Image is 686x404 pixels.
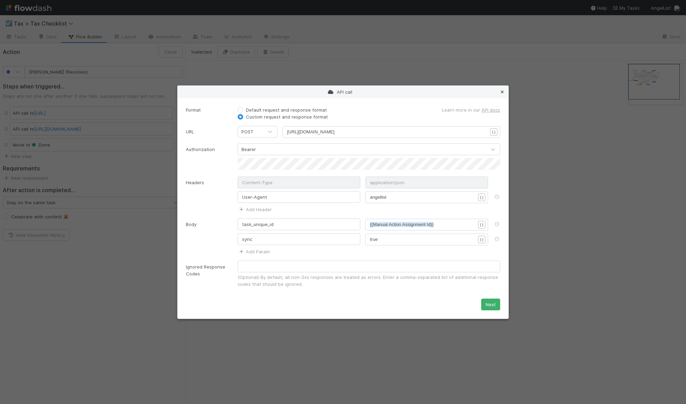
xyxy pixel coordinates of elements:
[370,222,433,227] span: {{Manual Action Assignment Id}}
[478,221,485,228] button: { }
[287,129,334,134] span: [URL][DOMAIN_NAME]
[178,86,508,98] div: API call
[186,221,197,228] label: Body
[490,128,497,136] button: { }
[370,195,387,200] span: angellist
[481,299,500,310] button: Next
[482,107,500,113] a: API docs
[238,249,270,254] a: Add Param
[370,237,378,242] span: true
[246,113,328,120] label: Custom request and response format
[345,106,505,113] div: Learn more in our
[186,263,232,277] label: Ignored Response Codes
[478,236,485,243] button: { }
[186,128,194,135] label: URL
[186,179,204,186] label: Headers
[186,146,215,153] label: Authorization
[241,128,254,135] div: POST
[478,194,485,201] button: { }
[238,207,272,212] a: Add Header
[238,274,500,288] div: (Optional) By default, all non-2xx responses are treated as errors. Enter a comma-separated list ...
[241,146,256,153] div: Bearer
[246,106,327,113] label: Default request and response format
[186,106,201,113] label: Format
